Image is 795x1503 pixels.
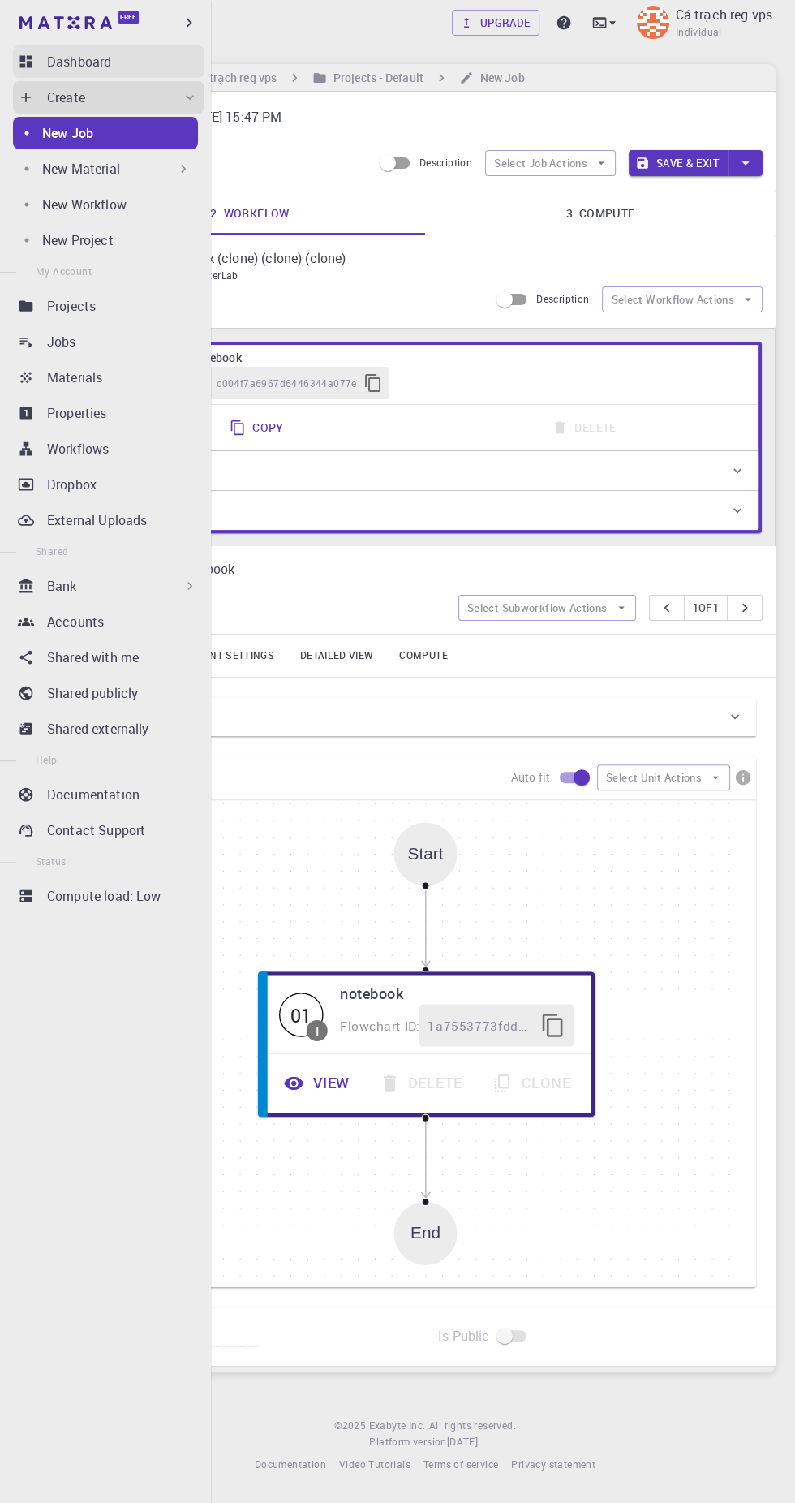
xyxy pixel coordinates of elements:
a: Projects [13,290,204,322]
p: Cá trạch reg vps [676,5,772,24]
a: Compute [386,635,460,677]
p: Contact Support [47,820,145,840]
div: Overview [91,451,758,490]
p: Shared externally [47,719,149,739]
a: Terms of service [423,1457,498,1473]
nav: breadcrumb [81,69,528,87]
a: 2. Workflow [75,192,425,235]
a: Contact Support [13,814,204,846]
h6: New Job [474,69,525,87]
a: New Job [13,117,198,149]
a: [DATE]. [447,1434,481,1450]
a: Properties [13,397,204,429]
span: Description [536,292,589,305]
p: Dropbox [47,475,97,494]
div: End [394,1202,458,1265]
a: Workflows [13,433,204,465]
p: New Material [42,159,120,179]
a: New Project [13,224,198,256]
p: New Job [42,123,93,143]
span: Support [30,11,88,26]
a: Detailed view [287,635,386,677]
p: Bank [47,576,77,596]
p: External Uploads [47,510,147,530]
a: Compute load: Low [13,880,204,912]
a: Video Tutorials [339,1457,410,1473]
div: Start [394,822,458,885]
p: Materials [47,368,102,387]
a: Important settings [153,635,287,677]
a: Dashboard [13,45,204,78]
span: All rights reserved. [429,1418,516,1434]
img: Cá trạch reg vps [637,6,669,39]
a: Privacy statement [511,1457,595,1473]
a: Jobs [13,325,204,358]
p: New Project [42,230,114,250]
div: New Material [13,153,198,185]
p: New Workflow [42,195,127,214]
p: ALD Notebook (clone) (clone) (clone) [129,248,750,268]
button: Save & Exit [629,150,728,176]
button: View [271,1062,367,1105]
button: Copy [220,411,297,444]
div: Bank [13,570,204,602]
span: Platform version [369,1434,446,1450]
button: 1of1 [684,595,728,621]
a: Shared externally [13,713,204,745]
p: Dashboard [47,52,111,71]
div: Create [13,81,204,114]
a: Shared publicly [13,677,204,709]
div: 01 [279,992,324,1036]
div: I [316,1023,319,1036]
span: Help [36,753,58,766]
span: c004f7a6967d6446344a077e [217,376,357,392]
div: Start [408,844,444,863]
p: Compute load: Low [47,886,161,906]
p: Documentation [47,785,140,804]
a: Documentation [13,778,204,811]
button: Select Job Actions [485,150,616,176]
span: jupyterLab [189,269,245,282]
a: Dropbox [13,468,204,501]
button: Select Unit Actions [597,764,730,790]
span: Terms of service [423,1458,498,1471]
p: Accounts [47,612,104,631]
p: Jupyter Notebook [130,559,750,579]
span: Status [36,855,66,868]
span: Flowchart ID: [340,1017,419,1034]
span: Is Public [438,1326,489,1346]
span: Individual [676,24,722,41]
span: Video Tutorials [339,1458,410,1471]
span: Privacy statement [511,1458,595,1471]
p: Shared with me [47,648,139,667]
a: Exabyte Inc. [369,1418,426,1434]
div: End [410,1224,440,1242]
p: Properties [47,403,107,423]
span: Exabyte Inc. [369,1419,426,1432]
span: Documentation [255,1458,326,1471]
span: [DATE] . [447,1435,481,1448]
a: New Workflow [13,188,198,221]
div: Details [95,697,756,736]
span: Shared [36,545,68,558]
span: 1a7553773fdd1c43f2da09f8 [428,1015,531,1036]
div: 01InotebookFlowchart ID:1a7553773fdd1c43f2da09f8ViewDeleteClone [257,971,595,1118]
p: Create [47,88,85,107]
h6: Cá trạch reg vps [186,69,277,87]
div: pager [649,595,763,621]
span: Idle [279,992,324,1036]
a: Accounts [13,605,204,638]
span: Description [419,156,472,169]
img: logo [19,16,112,29]
p: Projects [47,296,96,316]
a: Shared with me [13,641,204,674]
a: Upgrade [452,10,540,36]
button: Select Workflow Actions [602,286,763,312]
p: Jobs [47,332,76,351]
h6: Projects - Default [327,69,423,87]
div: Units [91,491,758,530]
p: Auto fit [511,769,550,786]
a: Materials [13,361,204,394]
button: Select Subworkflow Actions [458,595,636,621]
span: © 2025 [334,1418,368,1434]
